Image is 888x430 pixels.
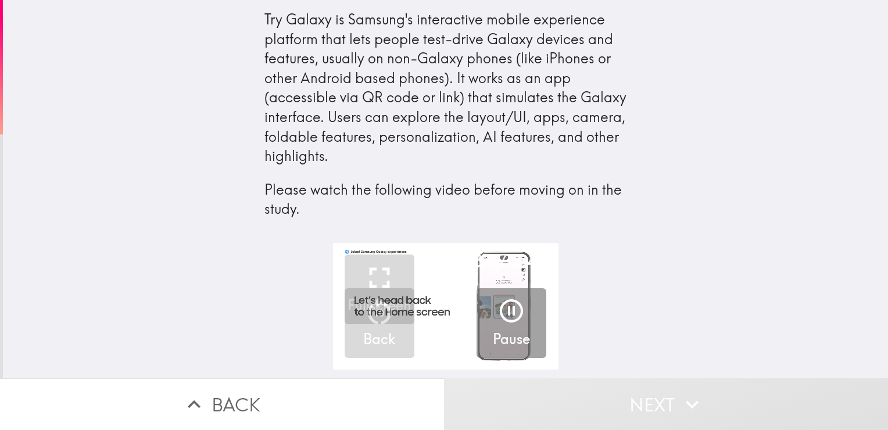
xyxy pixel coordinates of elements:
[345,288,414,358] button: 10Back
[457,249,546,273] div: 1:37 / 2:49
[345,255,414,324] button: Fullscreen
[264,10,627,219] div: Try Galaxy is Samsung's interactive mobile experience platform that lets people test-drive Galaxy...
[374,307,384,320] p: 10
[444,378,888,430] button: Next
[493,329,530,349] h5: Pause
[477,288,546,358] button: Pause
[264,180,627,219] p: Please watch the following video before moving on in the study.
[363,329,395,349] h5: Back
